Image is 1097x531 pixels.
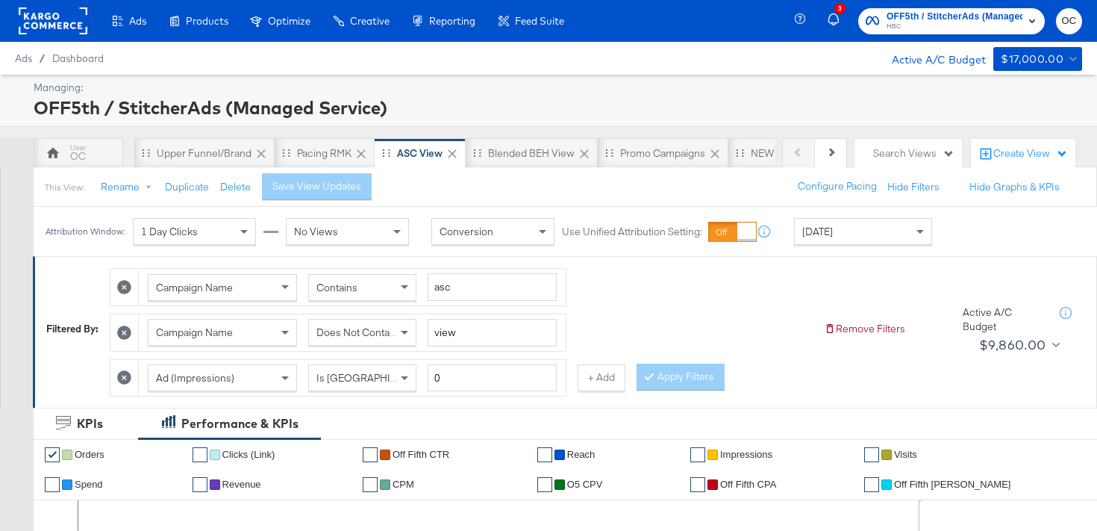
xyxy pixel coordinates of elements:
span: Ad (Impressions) [156,371,234,385]
div: $9,860.00 [979,334,1046,356]
button: Delete [220,180,251,194]
span: Creative [350,15,390,27]
span: Does Not Contain [316,326,398,339]
div: Create View [993,146,1068,161]
a: ✔ [864,477,879,492]
button: $9,860.00 [973,333,1063,357]
a: ✔ [193,477,207,492]
a: ✔ [363,447,378,462]
button: + Add [578,364,625,391]
span: Reach [567,449,596,460]
span: Conversion [440,225,493,238]
span: Ads [129,15,146,27]
div: Drag to reorder tab [282,149,290,157]
a: ✔ [690,477,705,492]
a: ✔ [363,477,378,492]
button: Rename [90,174,168,201]
div: 3 [834,3,846,14]
a: Dashboard [52,52,104,64]
span: Reporting [429,15,475,27]
div: NEW O5 Weekly Report [751,146,860,161]
a: ✔ [193,447,207,462]
span: No Views [294,225,338,238]
div: Drag to reorder tab [142,149,150,157]
span: Orders [75,449,104,460]
span: O5 CPV [567,479,603,490]
div: Blended BEH View [488,146,575,161]
div: Promo Campaigns [620,146,705,161]
a: ✔ [45,477,60,492]
div: Upper Funnel/Brand [157,146,251,161]
span: 1 Day Clicks [141,225,198,238]
span: Impressions [720,449,772,460]
div: Managing: [34,81,1078,95]
span: Products [186,15,228,27]
div: Pacing RMK [297,146,351,161]
div: Drag to reorder tab [473,149,481,157]
button: Remove Filters [824,322,905,336]
button: Duplicate [165,180,209,194]
label: Use Unified Attribution Setting: [562,225,702,239]
div: Attribution Window: [45,226,125,237]
span: Campaign Name [156,281,233,294]
span: [DATE] [802,225,833,238]
div: Active A/C Budget [876,47,986,69]
input: Enter a search term [428,273,557,301]
span: Optimize [268,15,310,27]
span: Off Fifth CTR [393,449,449,460]
span: Contains [316,281,357,294]
button: OC [1056,8,1082,34]
div: Drag to reorder tab [605,149,613,157]
span: Feed Suite [515,15,564,27]
div: Active A/C Budget [963,305,1045,333]
div: Filtered By: [46,322,99,336]
div: Drag to reorder tab [382,149,390,157]
a: ✔ [537,477,552,492]
button: OFF5th / StitcherAds (Managed Service)HBC [858,8,1045,34]
button: Hide Filters [887,180,940,194]
span: OC [1062,13,1076,30]
span: Is [GEOGRAPHIC_DATA] [316,371,431,385]
div: Performance & KPIs [181,415,299,432]
a: ✔ [864,447,879,462]
span: Off Fifth [PERSON_NAME] [894,479,1011,490]
a: ✔ [45,447,60,462]
button: $17,000.00 [993,47,1082,71]
span: Visits [894,449,917,460]
div: Search Views [873,146,954,161]
a: ✔ [690,447,705,462]
span: / [32,52,52,64]
span: off fifth CPA [720,479,776,490]
div: OFF5th / StitcherAds (Managed Service) [34,95,1078,120]
div: $17,000.00 [1001,50,1063,69]
div: KPIs [77,415,103,432]
input: Enter a search term [428,319,557,347]
div: Drag to reorder tab [736,149,744,157]
div: This View: [45,181,84,193]
button: Hide Graphs & KPIs [969,180,1060,194]
span: Spend [75,479,103,490]
a: ✔ [537,447,552,462]
span: Ads [15,52,32,64]
div: ASC View [397,146,443,161]
button: 3 [825,7,851,36]
span: HBC [887,21,1022,33]
span: Clicks (Link) [222,449,275,460]
input: Enter a number [428,364,557,392]
span: CPM [393,479,414,490]
span: Campaign Name [156,326,233,339]
div: OC [70,149,86,164]
button: Configure Pacing [787,173,887,200]
span: OFF5th / StitcherAds (Managed Service) [887,9,1022,25]
span: Revenue [222,479,261,490]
